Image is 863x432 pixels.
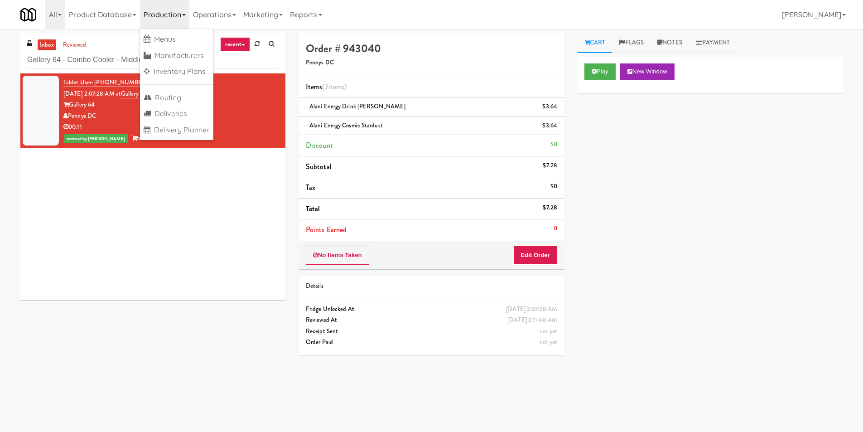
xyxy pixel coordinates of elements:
span: Points Earned [306,224,347,235]
img: Micromart [20,7,36,23]
span: Discount [306,140,333,150]
div: Reviewed At [306,315,557,326]
span: reviewed by [PERSON_NAME] [64,134,128,143]
div: 0 [554,223,557,234]
a: Flags [612,33,651,53]
button: No Items Taken [306,246,369,265]
ng-pluralize: items [328,82,345,92]
span: not yet [540,338,557,346]
button: Edit Order [513,246,557,265]
a: Notes [651,33,689,53]
span: Total [306,204,320,214]
div: Pennys DC [63,111,279,122]
a: reviewed [61,39,89,51]
div: Fridge Unlocked At [306,304,557,315]
h5: Pennys DC [306,59,557,66]
button: New Window [620,63,675,80]
span: · [PHONE_NUMBER] [92,78,148,87]
div: $3.64 [542,101,557,112]
span: [DATE] 2:07:28 AM at [63,89,121,98]
div: $7.28 [543,202,557,214]
h4: Order # 943040 [306,43,557,54]
a: inbox [38,39,56,51]
div: $0 [550,139,557,150]
a: Delivery Planner [140,122,213,138]
a: recent [220,37,250,52]
div: Gallery 64 [63,99,279,111]
a: Routing [140,90,213,106]
span: order created [132,134,169,142]
li: Tablet User· [PHONE_NUMBER][DATE] 2:07:28 AM atGallery 64 - Combo Cooler - MiddleGallery 64Pennys... [20,73,285,148]
a: Payment [689,33,737,53]
div: [DATE] 2:11:48 AM [507,315,557,326]
span: Tax [306,182,315,193]
a: Menus [140,31,213,48]
div: 00:11 [63,121,279,133]
div: Order Paid [306,337,557,348]
div: $7.28 [543,160,557,171]
span: Items [306,82,347,92]
div: Details [306,281,557,292]
a: Cart [578,33,612,53]
span: not yet [540,327,557,335]
div: [DATE] 2:07:28 AM [506,304,557,315]
div: $3.64 [542,120,557,131]
button: Play [584,63,616,80]
a: Manufacturers [140,48,213,64]
div: $0 [550,181,557,192]
a: Inventory Plans [140,63,213,80]
div: Receipt Sent [306,326,557,337]
input: Search vision orders [27,52,279,68]
a: Deliveries [140,106,213,122]
a: Gallery 64 - Combo Cooler - Middle [121,89,209,98]
span: Alani Energy Drink [PERSON_NAME] [309,102,405,111]
span: Subtotal [306,161,332,172]
span: Alani Energy Cosmic Stardust [309,121,383,130]
a: Tablet User· [PHONE_NUMBER] [63,78,148,87]
span: (2 ) [322,82,347,92]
